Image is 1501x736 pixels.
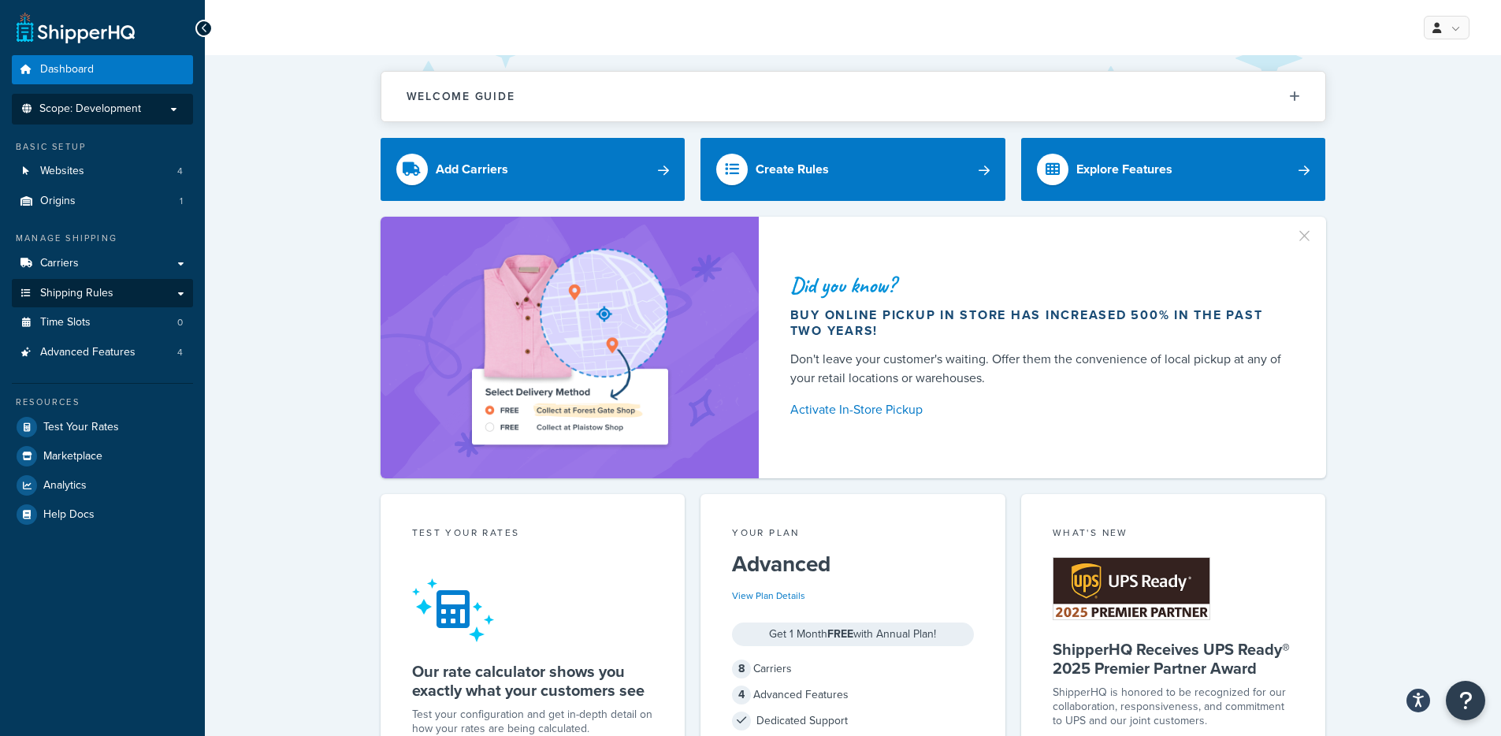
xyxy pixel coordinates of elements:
[436,158,508,180] div: Add Carriers
[43,421,119,434] span: Test Your Rates
[12,471,193,500] a: Analytics
[790,399,1288,421] a: Activate In-Store Pickup
[180,195,183,208] span: 1
[40,165,84,178] span: Websites
[732,552,974,577] h5: Advanced
[1446,681,1485,720] button: Open Resource Center
[700,138,1005,201] a: Create Rules
[732,589,805,603] a: View Plan Details
[756,158,829,180] div: Create Rules
[732,658,974,680] div: Carriers
[381,72,1325,121] button: Welcome Guide
[412,526,654,544] div: Test your rates
[40,257,79,270] span: Carriers
[827,626,853,642] strong: FREE
[12,140,193,154] div: Basic Setup
[412,708,654,736] div: Test your configuration and get in-depth detail on how your rates are being calculated.
[12,55,193,84] a: Dashboard
[12,338,193,367] li: Advanced Features
[12,308,193,337] li: Time Slots
[12,279,193,308] a: Shipping Rules
[790,350,1288,388] div: Don't leave your customer's waiting. Offer them the convenience of local pickup at any of your re...
[1053,640,1295,678] h5: ShipperHQ Receives UPS Ready® 2025 Premier Partner Award
[177,165,183,178] span: 4
[12,187,193,216] a: Origins1
[732,526,974,544] div: Your Plan
[12,396,193,409] div: Resources
[427,240,712,455] img: ad-shirt-map-b0359fc47e01cab431d101c4b569394f6a03f54285957d908178d52f29eb9668.png
[732,660,751,678] span: 8
[732,684,974,706] div: Advanced Features
[790,274,1288,296] div: Did you know?
[412,662,654,700] h5: Our rate calculator shows you exactly what your customers see
[732,710,974,732] div: Dedicated Support
[12,338,193,367] a: Advanced Features4
[12,249,193,278] a: Carriers
[407,91,515,102] h2: Welcome Guide
[43,508,95,522] span: Help Docs
[40,316,91,329] span: Time Slots
[43,479,87,493] span: Analytics
[1053,686,1295,728] p: ShipperHQ is honored to be recognized for our collaboration, responsiveness, and commitment to UP...
[12,413,193,441] a: Test Your Rates
[1053,526,1295,544] div: What's New
[732,623,974,646] div: Get 1 Month with Annual Plan!
[12,308,193,337] a: Time Slots0
[12,232,193,245] div: Manage Shipping
[40,287,113,300] span: Shipping Rules
[1076,158,1172,180] div: Explore Features
[732,686,751,704] span: 4
[12,187,193,216] li: Origins
[12,157,193,186] a: Websites4
[40,63,94,76] span: Dashboard
[40,195,76,208] span: Origins
[12,157,193,186] li: Websites
[177,316,183,329] span: 0
[39,102,141,116] span: Scope: Development
[12,442,193,470] a: Marketplace
[12,500,193,529] a: Help Docs
[40,346,136,359] span: Advanced Features
[177,346,183,359] span: 4
[790,307,1288,339] div: Buy online pickup in store has increased 500% in the past two years!
[1021,138,1326,201] a: Explore Features
[381,138,685,201] a: Add Carriers
[43,450,102,463] span: Marketplace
